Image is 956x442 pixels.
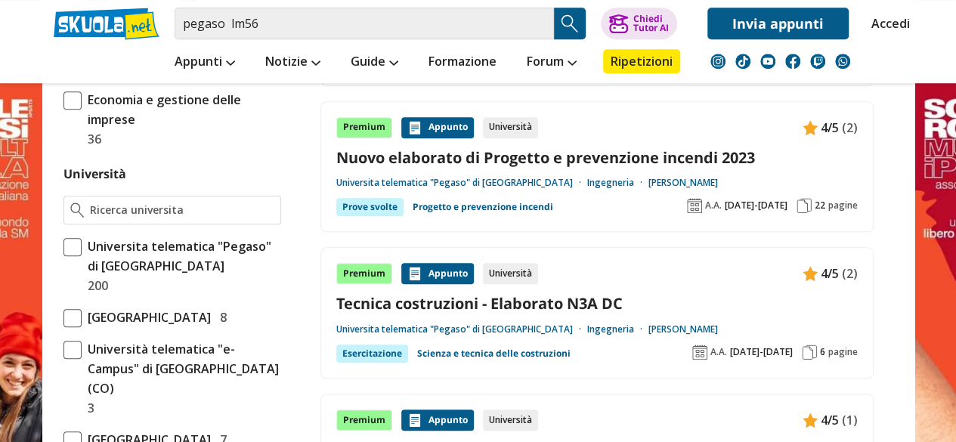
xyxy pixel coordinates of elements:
[648,323,718,335] a: [PERSON_NAME]
[760,54,775,69] img: youtube
[336,323,587,335] a: Universita telematica "Pegaso" di [GEOGRAPHIC_DATA]
[523,49,580,76] a: Forum
[336,263,392,284] div: Premium
[82,90,281,129] span: Economia e gestione delle imprese
[407,266,422,281] img: Appunti contenuto
[705,199,722,212] span: A.A.
[810,54,825,69] img: twitch
[171,49,239,76] a: Appunti
[401,263,474,284] div: Appunto
[820,346,825,358] span: 6
[687,198,702,213] img: Anno accademico
[871,8,903,39] a: Accedi
[587,323,648,335] a: Ingegneria
[63,165,126,182] label: Università
[336,198,404,216] div: Prove svolte
[82,129,101,149] span: 36
[821,410,839,430] span: 4/5
[710,54,726,69] img: instagram
[336,345,408,363] div: Esercitazione
[554,8,586,39] button: Search Button
[417,345,571,363] a: Scienza e tecnica delle costruzioni
[725,199,787,212] span: [DATE]-[DATE]
[336,177,587,189] a: Universita telematica "Pegaso" di [GEOGRAPHIC_DATA]
[82,308,211,327] span: [GEOGRAPHIC_DATA]
[336,293,858,314] a: Tecnica costruzioni - Elaborato N3A DC
[707,8,849,39] a: Invia appunti
[407,120,422,135] img: Appunti contenuto
[802,345,817,360] img: Pagine
[785,54,800,69] img: facebook
[821,264,839,283] span: 4/5
[82,236,281,276] span: Universita telematica "Pegaso" di [GEOGRAPHIC_DATA]
[425,49,500,76] a: Formazione
[558,12,581,35] img: Cerca appunti, riassunti o versioni
[336,117,392,138] div: Premium
[633,14,668,32] div: Chiedi Tutor AI
[835,54,850,69] img: WhatsApp
[401,410,474,431] div: Appunto
[175,8,554,39] input: Cerca appunti, riassunti o versioni
[261,49,324,76] a: Notizie
[82,398,94,418] span: 3
[710,346,727,358] span: A.A.
[347,49,402,76] a: Guide
[336,147,858,168] a: Nuovo elaborato di Progetto e prevenzione incendi 2023
[82,276,108,295] span: 200
[842,118,858,138] span: (2)
[483,117,538,138] div: Università
[730,346,793,358] span: [DATE]-[DATE]
[821,118,839,138] span: 4/5
[828,199,858,212] span: pagine
[803,120,818,135] img: Appunti contenuto
[815,199,825,212] span: 22
[82,339,281,398] span: Università telematica "e-Campus" di [GEOGRAPHIC_DATA] (CO)
[483,263,538,284] div: Università
[803,413,818,428] img: Appunti contenuto
[70,202,85,218] img: Ricerca universita
[735,54,750,69] img: tiktok
[601,8,677,39] button: ChiediTutor AI
[692,345,707,360] img: Anno accademico
[842,410,858,430] span: (1)
[336,410,392,431] div: Premium
[648,177,718,189] a: [PERSON_NAME]
[828,346,858,358] span: pagine
[90,202,274,218] input: Ricerca universita
[797,198,812,213] img: Pagine
[803,266,818,281] img: Appunti contenuto
[413,198,553,216] a: Progetto e prevenzione incendi
[483,410,538,431] div: Università
[407,413,422,428] img: Appunti contenuto
[842,264,858,283] span: (2)
[603,49,680,73] a: Ripetizioni
[214,308,227,327] span: 8
[401,117,474,138] div: Appunto
[587,177,648,189] a: Ingegneria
